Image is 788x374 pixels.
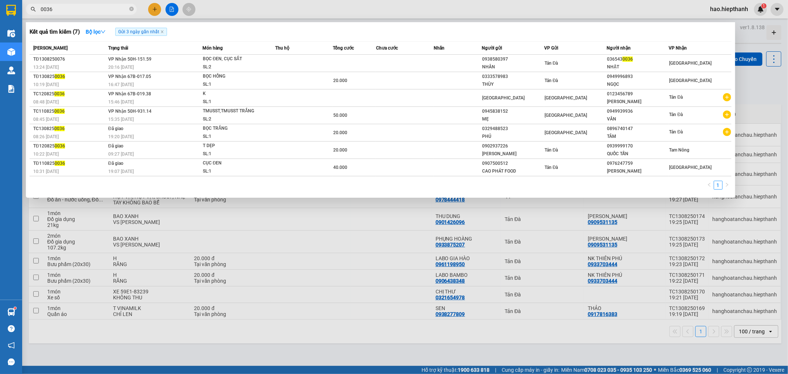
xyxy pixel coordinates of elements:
span: 19:20 [DATE] [108,134,134,139]
div: NGỌC [607,81,669,88]
div: 0949939936 [607,108,669,115]
span: 50.000 [333,113,347,118]
span: Gửi 3 ngày gần nhất [115,28,167,36]
span: 40.000 [333,165,347,170]
span: Người nhận [607,45,631,51]
span: Chưa cước [376,45,398,51]
span: Đã giao [108,126,123,131]
span: VP Nhận 67B-017.05 [108,74,151,79]
div: [PERSON_NAME] [482,150,544,158]
span: 0036 [622,57,633,62]
div: TÂM [607,133,669,140]
span: VP Nhận [669,45,687,51]
span: 0036 [54,91,65,96]
span: [GEOGRAPHIC_DATA] [669,165,712,170]
li: Previous Page [705,181,714,190]
span: Tản Đà [545,165,558,170]
span: 0036 [54,109,65,114]
div: BỌC TRẮNG [203,125,258,133]
div: SL: 2 [203,115,258,123]
span: VP Nhận 50H-931.14 [108,109,151,114]
div: MẸ [482,115,544,123]
span: Đã giao [108,161,123,166]
span: 08:45 [DATE] [33,117,59,122]
span: 08:48 [DATE] [33,99,59,105]
h3: Kết quả tìm kiếm ( 7 ) [30,28,80,36]
span: [GEOGRAPHIC_DATA] [545,113,587,118]
div: 0333578983 [482,73,544,81]
span: Món hàng [202,45,223,51]
img: solution-icon [7,85,15,93]
img: warehouse-icon [7,30,15,37]
span: 20:16 [DATE] [108,65,134,70]
span: VP Nhận 50H-151.59 [108,57,151,62]
span: 19:07 [DATE] [108,169,134,174]
span: Tản Đà [669,129,683,135]
span: 20.000 [333,78,347,83]
span: Thu hộ [275,45,289,51]
div: CỤC ĐEN [203,159,258,167]
div: SL: 1 [203,167,258,176]
button: left [705,181,714,190]
div: TMUSST,TMUSST TRẮNG [203,107,258,115]
div: TĐ1308250076 [33,55,106,63]
span: VP Nhận 67B-019.38 [108,91,151,96]
div: SL: 1 [203,150,258,158]
span: 0036 [55,161,65,166]
span: close-circle [129,7,134,11]
div: BỌC ĐEN, CỤC SẮT [203,55,258,63]
span: Người gửi [482,45,502,51]
span: 10:22 [DATE] [33,152,59,157]
span: Trạng thái [108,45,128,51]
span: 15:46 [DATE] [108,99,134,105]
div: TC130825 [33,125,106,133]
div: [PERSON_NAME] [607,98,669,106]
li: Next Page [723,181,731,190]
span: right [725,183,729,187]
span: Tam Nông [669,147,690,153]
span: 16:47 [DATE] [108,82,134,87]
span: 20.000 [333,130,347,135]
div: SL: 1 [203,133,258,141]
div: 0939999170 [607,142,669,150]
div: 036543 [607,55,669,63]
span: Tản Đà [669,95,683,100]
div: TĐ130825 [33,73,106,81]
div: TC120825 [33,90,106,98]
span: [GEOGRAPHIC_DATA] [669,78,712,83]
div: TĐ120825 [33,142,106,150]
span: plus-circle [723,110,731,119]
img: warehouse-icon [7,48,15,56]
span: Tản Đà [545,61,558,66]
div: [GEOGRAPHIC_DATA] [482,94,544,102]
span: VP Gửi [544,45,558,51]
span: down [100,29,106,34]
span: question-circle [8,325,15,332]
span: close [160,30,164,34]
div: T DẸP [203,142,258,150]
span: Tổng cước [333,45,354,51]
span: left [707,183,712,187]
div: QUỐC TẤN [607,150,669,158]
div: 0976247759 [607,160,669,167]
div: [PERSON_NAME] [607,167,669,175]
span: [GEOGRAPHIC_DATA] [545,95,587,101]
a: 1 [714,181,722,189]
span: 13:24 [DATE] [33,65,59,70]
span: 0036 [55,143,65,149]
span: close-circle [129,6,134,13]
sup: 1 [14,307,16,309]
span: plus-circle [723,128,731,136]
div: 0938580397 [482,55,544,63]
span: 0036 [54,126,65,131]
span: 15:35 [DATE] [108,117,134,122]
div: 0902937226 [482,142,544,150]
span: Tản Đà [669,112,683,117]
img: warehouse-icon [7,308,15,316]
div: SL: 1 [203,81,258,89]
span: 0036 [55,74,65,79]
div: 0907500512 [482,160,544,167]
div: NHÂN [482,63,544,71]
span: 10:19 [DATE] [33,82,59,87]
div: VÂN [607,115,669,123]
